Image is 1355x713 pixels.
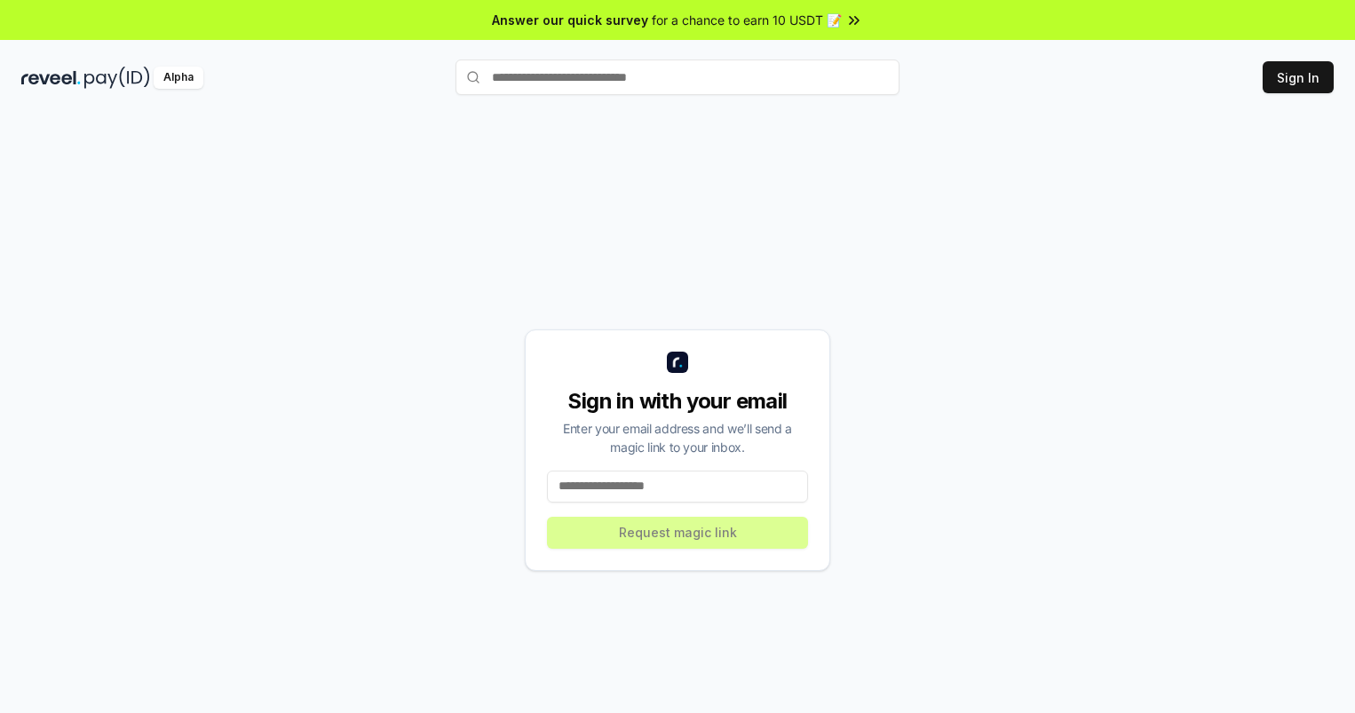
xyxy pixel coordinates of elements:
div: Enter your email address and we’ll send a magic link to your inbox. [547,419,808,456]
div: Alpha [154,67,203,89]
img: logo_small [667,352,688,373]
button: Sign In [1263,61,1334,93]
span: Answer our quick survey [492,11,648,29]
img: reveel_dark [21,67,81,89]
div: Sign in with your email [547,387,808,416]
span: for a chance to earn 10 USDT 📝 [652,11,842,29]
img: pay_id [84,67,150,89]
